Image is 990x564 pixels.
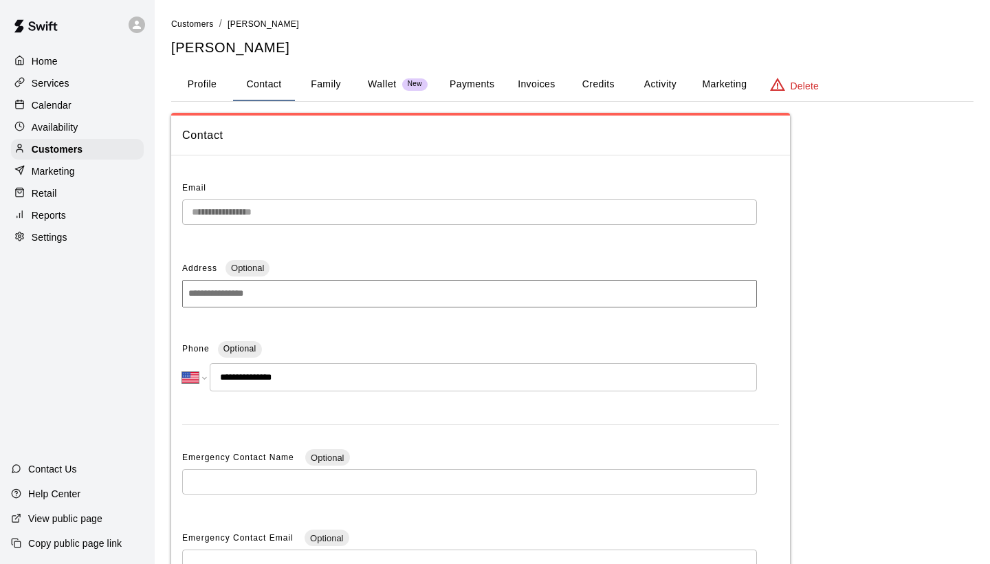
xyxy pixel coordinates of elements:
p: Retail [32,186,57,200]
span: Emergency Contact Name [182,453,297,462]
p: Services [32,76,69,90]
span: Contact [182,127,779,144]
span: Email [182,183,206,193]
button: Payments [439,68,505,101]
a: Customers [171,18,214,29]
p: Contact Us [28,462,77,476]
span: Optional [305,453,349,463]
a: Marketing [11,161,144,182]
div: basic tabs example [171,68,973,101]
button: Family [295,68,357,101]
a: Calendar [11,95,144,116]
span: Phone [182,338,210,360]
span: [PERSON_NAME] [228,19,299,29]
p: Settings [32,230,67,244]
button: Marketing [691,68,758,101]
div: The email of an existing customer can only be changed by the customer themselves at https://book.... [182,199,757,225]
button: Invoices [505,68,567,101]
p: Help Center [28,487,80,501]
a: Retail [11,183,144,204]
p: Customers [32,142,82,156]
p: View public page [28,512,102,525]
button: Profile [171,68,233,101]
p: Copy public page link [28,536,122,550]
button: Credits [567,68,629,101]
p: Calendar [32,98,71,112]
button: Activity [629,68,691,101]
span: Emergency Contact Email [182,533,296,543]
p: Marketing [32,164,75,178]
span: Address [182,263,217,273]
p: Home [32,54,58,68]
a: Settings [11,227,144,248]
span: New [402,80,428,89]
h5: [PERSON_NAME] [171,39,973,57]
p: Reports [32,208,66,222]
a: Home [11,51,144,72]
p: Delete [791,79,819,93]
nav: breadcrumb [171,17,973,32]
p: Wallet [368,77,397,91]
span: Optional [223,344,256,354]
a: Customers [11,139,144,160]
a: Services [11,73,144,94]
span: Customers [171,19,214,29]
li: / [219,17,222,31]
span: Optional [305,533,349,543]
p: Availability [32,120,78,134]
button: Contact [233,68,295,101]
a: Availability [11,117,144,138]
a: Reports [11,205,144,226]
span: Optional [225,263,269,273]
